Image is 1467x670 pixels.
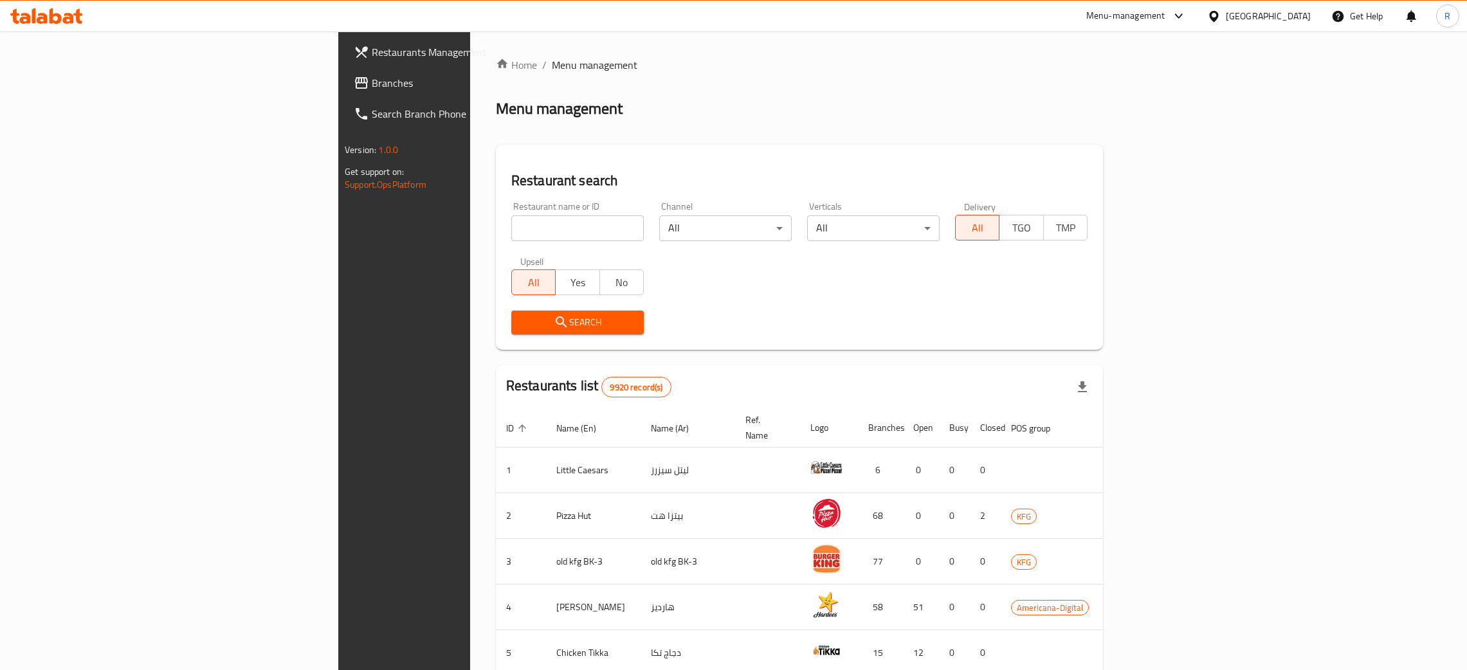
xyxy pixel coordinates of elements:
span: All [517,273,551,292]
td: 58 [858,584,903,630]
td: 77 [858,539,903,584]
a: Support.OpsPlatform [345,176,426,193]
td: 0 [903,493,939,539]
span: TGO [1005,219,1038,237]
th: Busy [939,408,970,448]
span: 9920 record(s) [602,381,670,394]
td: Little Caesars [546,448,641,493]
span: Restaurants Management [372,44,573,60]
label: Upsell [520,257,544,266]
button: All [511,269,556,295]
nav: breadcrumb [496,57,1103,73]
span: All [961,219,994,237]
td: old kfg BK-3 [641,539,735,584]
button: Search [511,311,644,334]
img: Chicken Tikka [810,634,843,666]
button: TMP [1043,215,1088,240]
td: 0 [903,539,939,584]
span: Search Branch Phone [372,106,573,122]
img: old kfg BK-3 [810,543,843,575]
div: Total records count [601,377,671,397]
td: ليتل سيزرز [641,448,735,493]
span: Name (En) [556,421,613,436]
span: Name (Ar) [651,421,706,436]
span: Ref. Name [745,412,785,443]
span: Americana-Digital [1012,601,1088,615]
input: Search for restaurant name or ID.. [511,215,644,241]
img: Little Caesars [810,451,843,484]
span: Version: [345,141,376,158]
td: 0 [970,539,1001,584]
span: KFG [1012,555,1036,570]
td: 51 [903,584,939,630]
td: بيتزا هت [641,493,735,539]
span: No [605,273,639,292]
div: Menu-management [1086,8,1165,24]
td: هارديز [641,584,735,630]
button: TGO [999,215,1043,240]
img: Pizza Hut [810,497,843,529]
td: 0 [939,584,970,630]
span: Get support on: [345,163,404,180]
span: Yes [561,273,594,292]
td: 0 [903,448,939,493]
button: All [955,215,999,240]
span: TMP [1049,219,1082,237]
td: 2 [970,493,1001,539]
a: Search Branch Phone [343,98,583,129]
span: Menu management [552,57,637,73]
button: Yes [555,269,599,295]
h2: Restaurant search [511,171,1088,190]
td: 0 [970,448,1001,493]
span: 1.0.0 [378,141,398,158]
th: Closed [970,408,1001,448]
th: Logo [800,408,858,448]
button: No [599,269,644,295]
span: Branches [372,75,573,91]
h2: Restaurants list [506,376,671,397]
td: 68 [858,493,903,539]
div: [GEOGRAPHIC_DATA] [1226,9,1311,23]
td: [PERSON_NAME] [546,584,641,630]
span: Search [522,314,633,330]
td: 0 [939,448,970,493]
h2: Menu management [496,98,623,119]
span: ID [506,421,531,436]
img: Hardee's [810,588,843,620]
a: Restaurants Management [343,37,583,68]
td: Pizza Hut [546,493,641,539]
span: POS group [1011,421,1067,436]
th: Branches [858,408,903,448]
span: KFG [1012,509,1036,524]
label: Delivery [964,202,996,211]
td: old kfg BK-3 [546,539,641,584]
td: 0 [970,584,1001,630]
td: 6 [858,448,903,493]
div: All [807,215,940,241]
div: All [659,215,792,241]
span: R [1444,9,1450,23]
td: 0 [939,493,970,539]
div: Export file [1067,372,1098,403]
a: Branches [343,68,583,98]
td: 0 [939,539,970,584]
th: Open [903,408,939,448]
